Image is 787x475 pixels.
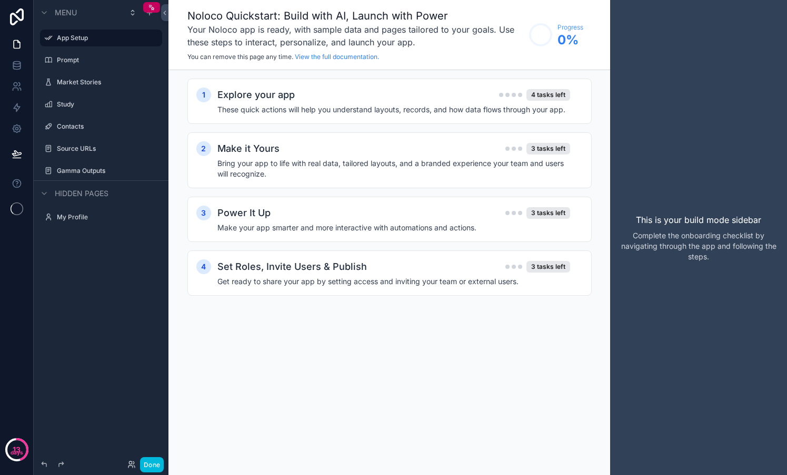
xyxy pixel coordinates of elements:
span: 0 % [557,32,583,49]
p: days [11,449,23,457]
span: Hidden pages [55,188,108,199]
label: App Setup [57,34,156,42]
p: Complete the onboarding checklist by navigating through the app and following the steps. [619,230,779,262]
span: Progress [557,23,583,32]
label: My Profile [57,213,156,221]
h3: Your Noloco app is ready, with sample data and pages tailored to your goals. Use these steps to i... [187,23,524,49]
p: This is your build mode sidebar [636,214,761,226]
span: Menu [55,7,77,18]
label: Prompt [57,56,156,64]
label: Market Stories [57,78,156,86]
p: 13 [13,444,21,455]
label: Source URLs [57,144,156,153]
h1: Noloco Quickstart: Build with AI, Launch with Power [187,8,524,23]
button: Done [140,457,164,472]
label: Contacts [57,122,156,131]
a: View the full documentation. [295,53,379,61]
label: Study [57,100,156,109]
span: You can remove this page any time. [187,53,293,61]
label: Gamma Outputs [57,167,156,175]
